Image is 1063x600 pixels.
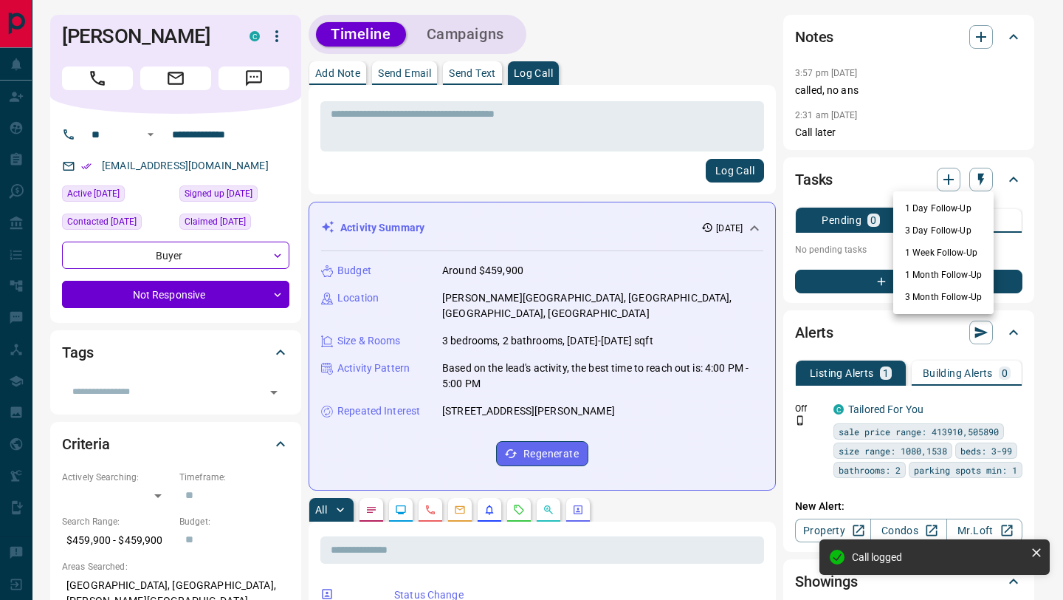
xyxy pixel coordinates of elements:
li: 1 Day Follow-Up [893,197,994,219]
div: Call logged [852,551,1025,563]
li: 1 Week Follow-Up [893,242,994,264]
li: 3 Month Follow-Up [893,286,994,308]
li: 1 Month Follow-Up [893,264,994,286]
li: 3 Day Follow-Up [893,219,994,242]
